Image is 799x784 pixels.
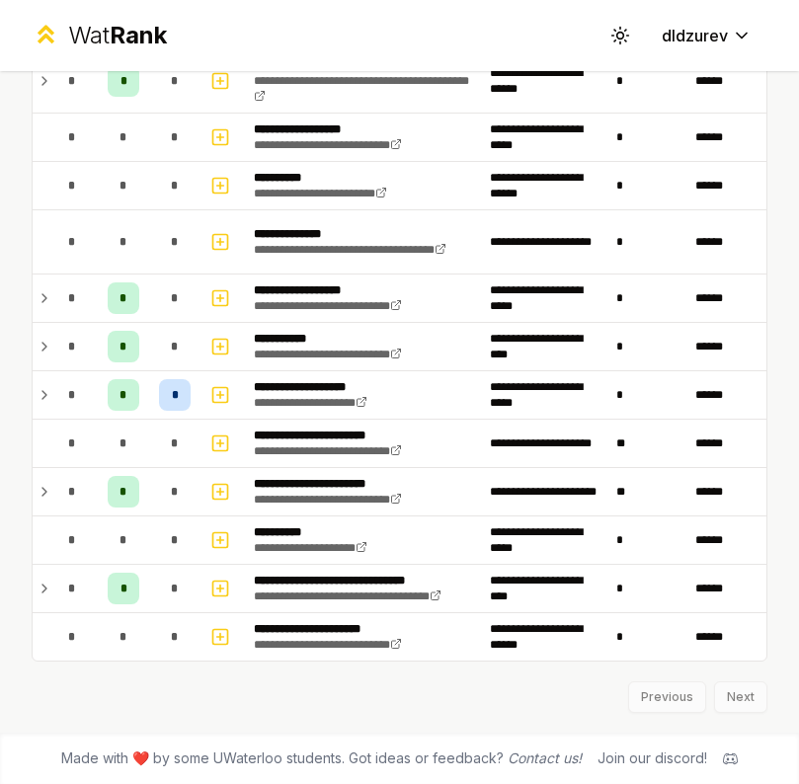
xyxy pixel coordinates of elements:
a: Contact us! [508,749,582,766]
span: dldzurev [662,24,728,47]
div: Wat [68,20,167,51]
span: Made with ❤️ by some UWaterloo students. Got ideas or feedback? [61,748,582,768]
a: WatRank [32,20,167,51]
button: dldzurev [646,18,767,53]
span: Rank [110,21,167,49]
div: Join our discord! [598,748,707,768]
